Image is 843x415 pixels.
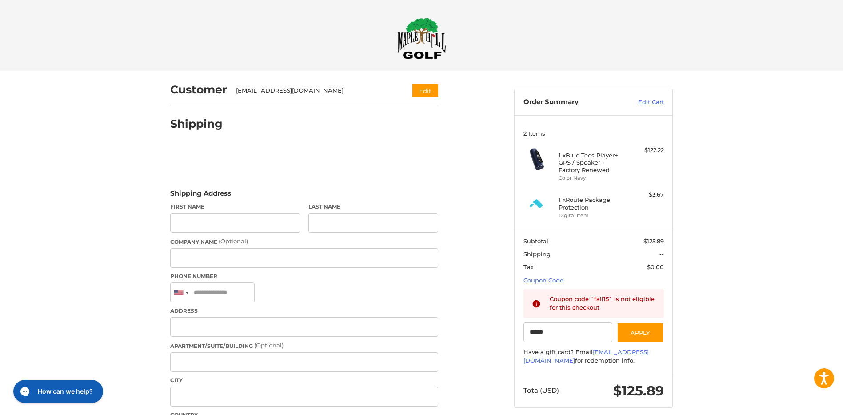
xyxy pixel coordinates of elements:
[170,307,438,315] label: Address
[523,263,534,270] span: Tax
[219,238,248,245] small: (Optional)
[170,237,438,246] label: Company Name
[170,189,231,203] legend: Shipping Address
[617,322,664,342] button: Apply
[170,376,438,384] label: City
[308,203,438,211] label: Last Name
[629,146,664,155] div: $122.22
[523,130,664,137] h3: 2 Items
[559,152,627,173] h4: 1 x Blue Tees Player+ GPS / Speaker - Factory Renewed
[523,322,613,342] input: Gift Certificate or Coupon Code
[629,190,664,199] div: $3.67
[254,342,284,349] small: (Optional)
[559,212,627,219] li: Digital Item
[236,86,396,95] div: [EMAIL_ADDRESS][DOMAIN_NAME]
[412,84,438,97] button: Edit
[523,98,619,107] h3: Order Summary
[523,348,664,365] div: Have a gift card? Email for redemption info.
[170,83,227,97] h2: Customer
[647,263,664,270] span: $0.00
[619,98,664,107] a: Edit Cart
[170,272,438,280] label: Phone Number
[523,386,559,395] span: Total (USD)
[559,196,627,211] h4: 1 x Route Package Protection
[170,117,223,131] h2: Shipping
[523,277,563,284] a: Coupon Code
[643,238,664,245] span: $125.89
[397,17,446,59] img: Maple Hill Golf
[523,238,548,245] span: Subtotal
[613,383,664,399] span: $125.89
[523,250,551,258] span: Shipping
[171,283,191,302] div: United States: +1
[550,295,655,312] div: Coupon code `fall15` is not eligible for this checkout
[559,174,627,182] li: Color Navy
[9,377,106,406] iframe: Gorgias live chat messenger
[170,341,438,350] label: Apartment/Suite/Building
[170,203,300,211] label: First Name
[659,250,664,258] span: --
